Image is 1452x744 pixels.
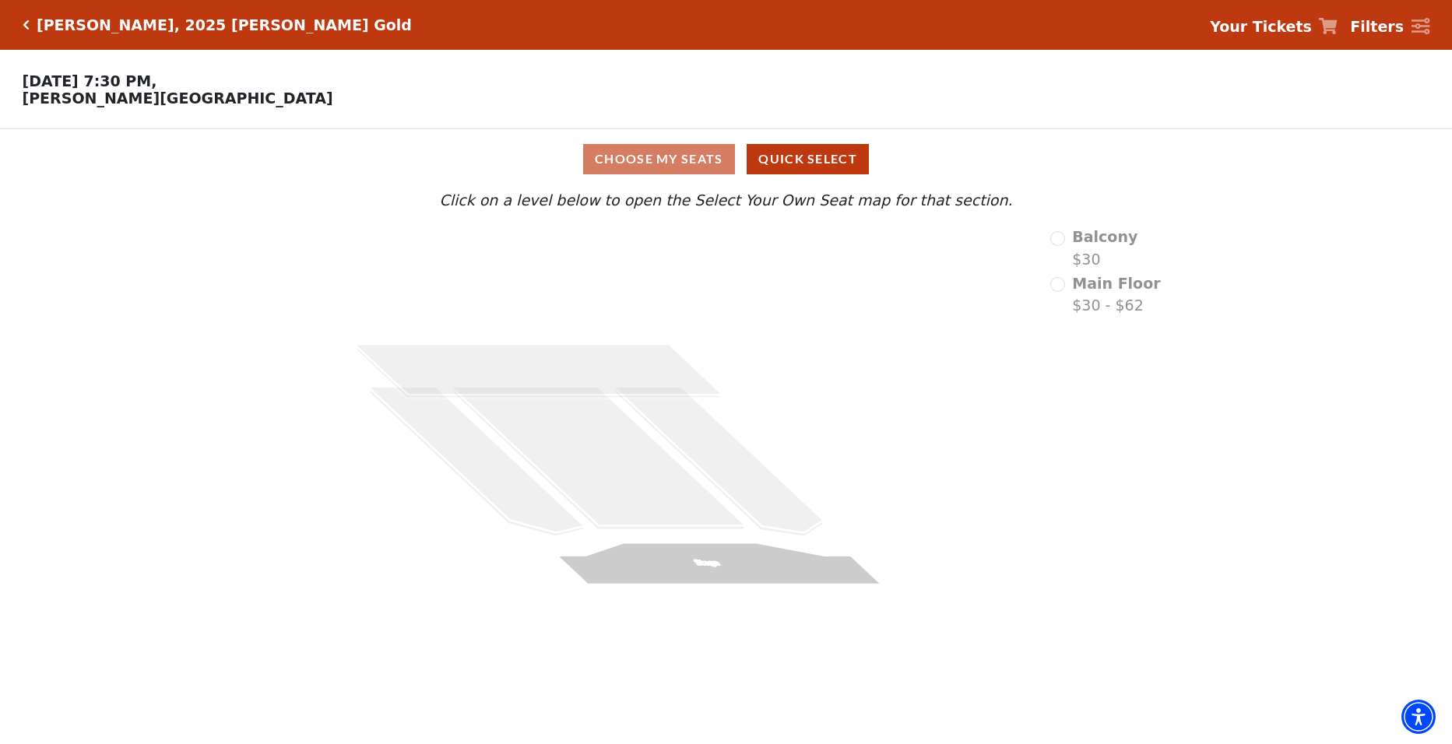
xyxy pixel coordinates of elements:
[1072,272,1160,317] label: $30 - $62
[1350,16,1429,38] a: Filters
[1210,16,1338,38] a: Your Tickets
[1210,18,1312,35] strong: Your Tickets
[1072,228,1137,245] span: Balcony
[37,16,412,34] h5: [PERSON_NAME], 2025 [PERSON_NAME] Gold
[747,144,869,174] button: Quick Select
[1350,18,1404,35] strong: Filters
[1072,275,1160,292] span: Main Floor
[1401,700,1436,734] div: Accessibility Menu
[23,19,30,30] a: Click here to go back to filters
[692,559,722,567] text: Stage
[192,189,1259,212] p: Click on a level below to open the Select Your Own Seat map for that section.
[1072,226,1137,270] label: $30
